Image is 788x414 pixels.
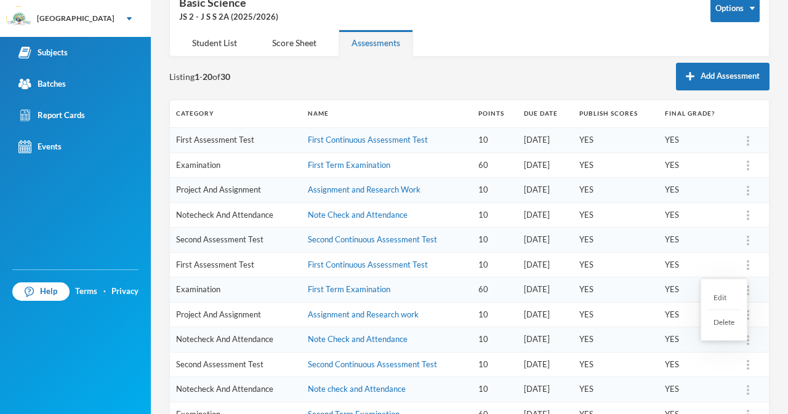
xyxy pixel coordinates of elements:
a: First Term Examination [308,284,390,294]
td: YES [573,302,658,327]
td: YES [659,128,733,153]
td: YES [573,178,658,203]
td: YES [659,327,733,352]
td: First Assessment Test [170,128,302,153]
td: YES [573,252,658,277]
td: YES [659,178,733,203]
td: YES [573,153,658,178]
a: Second Continuous Assessment Test [308,234,437,244]
td: YES [659,252,733,277]
td: YES [659,228,733,253]
img: more_vert [747,210,749,220]
td: YES [659,202,733,228]
div: Student List [179,30,250,56]
img: more_vert [747,161,749,170]
img: more_vert [747,260,749,270]
b: 20 [203,71,212,82]
td: [DATE] [518,277,573,303]
td: Notecheck And Attendance [170,202,302,228]
td: 10 [472,178,518,203]
td: YES [659,277,733,303]
a: Assignment and Research Work [308,185,420,194]
a: Note Check and Attendance [308,334,408,344]
td: YES [573,277,658,303]
td: Notecheck And Attendance [170,377,302,402]
div: Events [18,140,62,153]
td: YES [659,352,733,377]
th: Category [170,100,302,128]
a: First Continuous Assessment Test [308,135,428,145]
td: Examination [170,277,302,303]
a: Privacy [111,285,139,298]
td: 10 [472,302,518,327]
a: First Term Examination [308,160,390,170]
td: YES [659,302,733,327]
td: Project And Assignment [170,302,302,327]
img: more_vert [747,360,749,370]
td: [DATE] [518,302,573,327]
a: Second Continuous Assessment Test [308,359,437,369]
td: Second Assessment Test [170,228,302,253]
img: more_vert [747,385,749,395]
a: Terms [75,285,97,298]
td: 10 [472,252,518,277]
td: YES [573,377,658,402]
div: Delete [707,310,741,334]
img: logo [7,7,31,31]
td: First Assessment Test [170,252,302,277]
td: [DATE] [518,377,573,402]
td: 10 [472,202,518,228]
div: JS 2 - J S S 2A (2025/2026) [179,11,692,23]
td: 10 [472,352,518,377]
td: [DATE] [518,202,573,228]
div: Report Cards [18,109,85,122]
div: Assessments [339,30,413,56]
td: 10 [472,327,518,352]
td: YES [573,128,658,153]
button: Add Assessment [676,63,770,90]
td: [DATE] [518,252,573,277]
div: Subjects [18,46,68,59]
th: Points [472,100,518,128]
img: more_vert [747,186,749,196]
td: Notecheck And Attendance [170,327,302,352]
td: 10 [472,377,518,402]
td: YES [659,377,733,402]
td: 10 [472,228,518,253]
b: 30 [220,71,230,82]
td: [DATE] [518,352,573,377]
a: Help [12,282,70,301]
td: Second Assessment Test [170,352,302,377]
div: Edit [707,285,741,310]
td: Project And Assignment [170,178,302,203]
th: Name [302,100,472,128]
div: Batches [18,78,66,90]
td: [DATE] [518,128,573,153]
b: 1 [195,71,199,82]
div: · [103,285,106,298]
td: Examination [170,153,302,178]
th: Due Date [518,100,573,128]
td: 10 [472,128,518,153]
td: YES [573,352,658,377]
img: more_vert [747,285,749,295]
td: [DATE] [518,228,573,253]
td: YES [573,228,658,253]
a: Assignment and Research work [308,309,419,319]
td: 60 [472,277,518,303]
td: YES [659,153,733,178]
div: [GEOGRAPHIC_DATA] [37,13,115,24]
a: First Continuous Assessment Test [308,260,428,269]
td: YES [573,327,658,352]
span: Listing - of [169,70,230,83]
img: more_vert [747,335,749,345]
img: more_vert [747,236,749,245]
td: [DATE] [518,327,573,352]
div: Score Sheet [259,30,329,56]
td: [DATE] [518,153,573,178]
th: Publish Scores [573,100,658,128]
a: Note check and Attendance [308,384,406,394]
th: Final Grade? [659,100,733,128]
img: more_vert [747,136,749,146]
img: more_vert [747,310,749,320]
